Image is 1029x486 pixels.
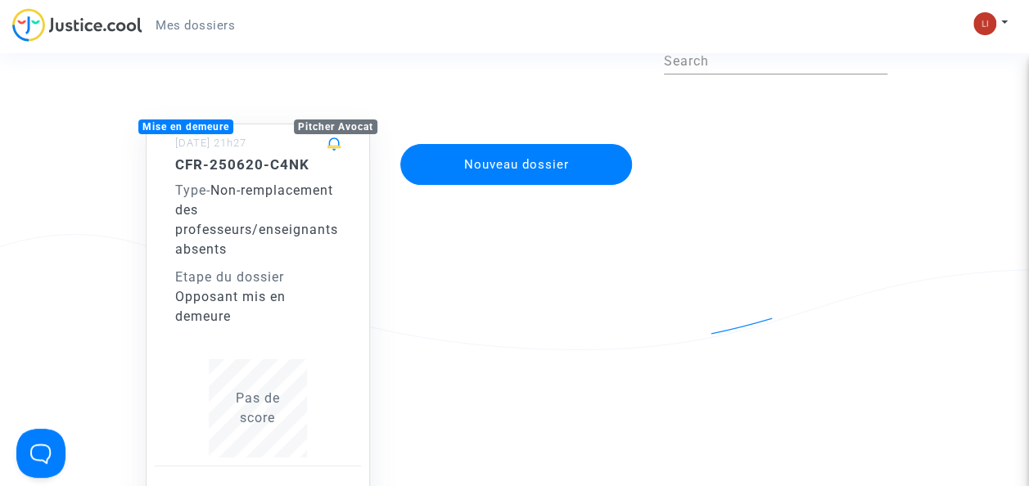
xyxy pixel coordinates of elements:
h5: CFR-250620-C4NK [175,156,341,173]
div: Opposant mis en demeure [175,287,341,326]
iframe: Help Scout Beacon - Open [16,429,65,478]
small: [DATE] 21h27 [175,137,246,149]
span: Pas de score [236,390,280,425]
a: Nouveau dossier [399,133,634,149]
span: Type [175,182,206,198]
a: Mes dossiers [142,13,248,38]
div: Mise en demeure [138,119,233,134]
img: 5ed092b3db009ef15a94a99cd6341703 [973,12,996,35]
span: Non-remplacement des professeurs/enseignants absents [175,182,338,257]
img: jc-logo.svg [12,8,142,42]
span: - [175,182,210,198]
span: Mes dossiers [156,18,235,33]
div: Etape du dossier [175,268,341,287]
div: Pitcher Avocat [294,119,377,134]
button: Nouveau dossier [400,144,633,185]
